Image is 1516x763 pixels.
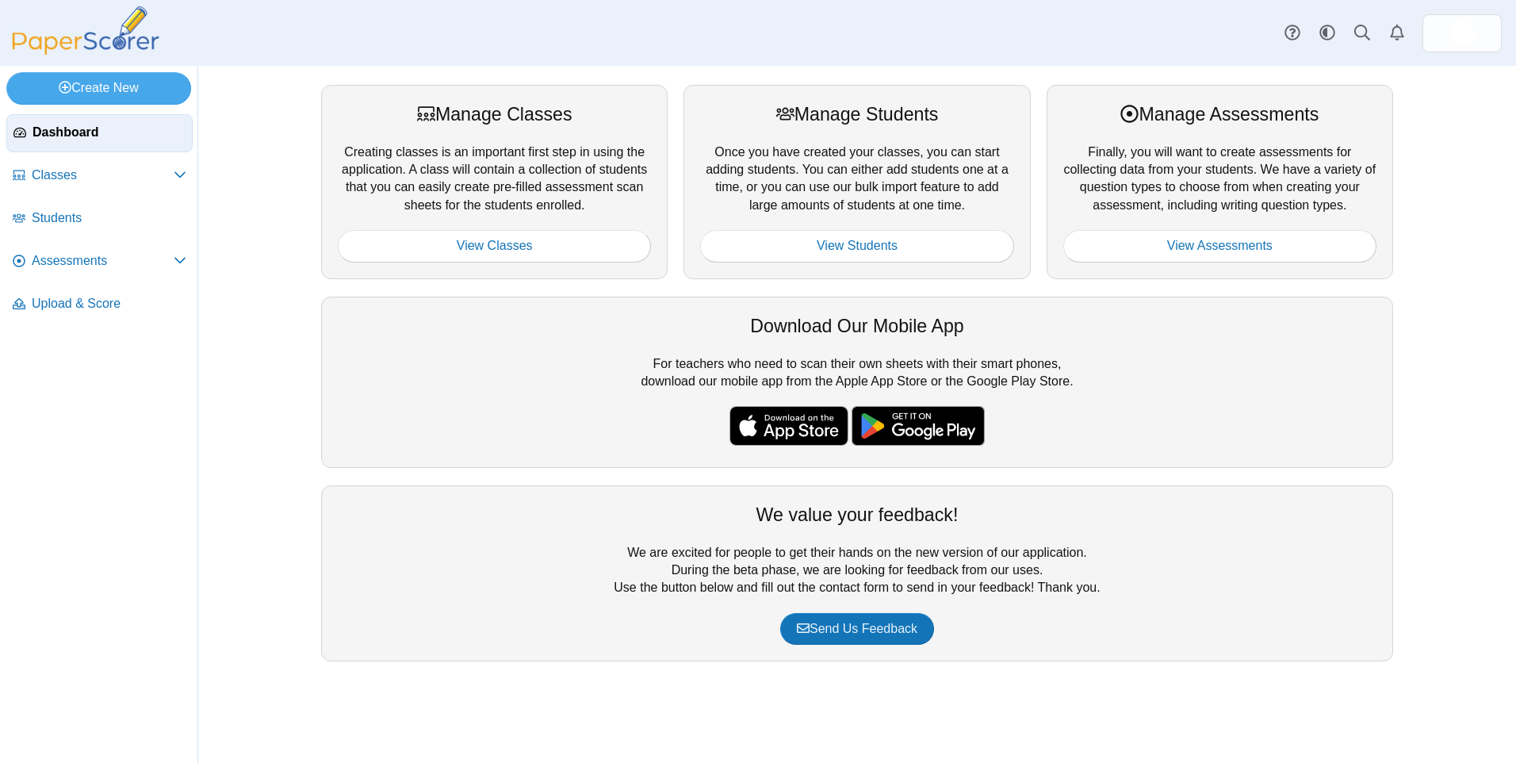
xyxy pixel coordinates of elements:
[1380,16,1415,51] a: Alerts
[32,209,186,227] span: Students
[6,157,193,195] a: Classes
[32,295,186,312] span: Upload & Score
[338,102,651,127] div: Manage Classes
[683,85,1030,278] div: Once you have created your classes, you can start adding students. You can either add students on...
[321,297,1393,468] div: For teachers who need to scan their own sheets with their smart phones, download our mobile app f...
[32,252,174,270] span: Assessments
[321,485,1393,661] div: We are excited for people to get their hands on the new version of our application. During the be...
[6,200,193,238] a: Students
[6,243,193,281] a: Assessments
[780,613,934,645] a: Send Us Feedback
[6,6,165,55] img: PaperScorer
[6,72,191,104] a: Create New
[700,102,1013,127] div: Manage Students
[338,502,1376,527] div: We value your feedback!
[1047,85,1393,278] div: Finally, you will want to create assessments for collecting data from your students. We have a va...
[729,406,848,446] img: apple-store-badge.svg
[700,230,1013,262] a: View Students
[1449,21,1475,46] span: Micah Willis
[32,167,174,184] span: Classes
[1422,14,1502,52] a: ps.hreErqNOxSkiDGg1
[338,230,651,262] a: View Classes
[338,313,1376,339] div: Download Our Mobile App
[797,622,917,635] span: Send Us Feedback
[1063,230,1376,262] a: View Assessments
[852,406,985,446] img: google-play-badge.png
[6,286,193,324] a: Upload & Score
[33,124,186,141] span: Dashboard
[6,114,193,152] a: Dashboard
[321,85,668,278] div: Creating classes is an important first step in using the application. A class will contain a coll...
[1063,102,1376,127] div: Manage Assessments
[1449,21,1475,46] img: ps.hreErqNOxSkiDGg1
[6,44,165,57] a: PaperScorer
